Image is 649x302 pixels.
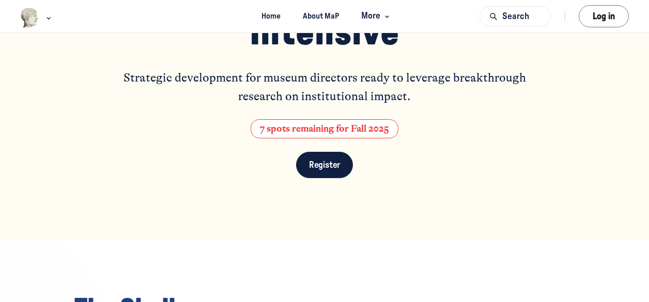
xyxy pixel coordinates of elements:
a: Register [296,152,353,179]
button: Museums as Progress logo [20,7,54,29]
button: Log in [579,5,629,27]
button: More [352,7,396,26]
img: Museums as Progress logo [20,8,39,28]
button: Search [480,6,551,26]
span: More [361,9,392,23]
span: Strategic development for museum directors ready to leverage breakthrough research on institution... [123,71,529,103]
span: 7 spots remaining for Fall 2025 [260,123,389,134]
span: Register [309,161,341,169]
a: Home [253,7,290,26]
a: About MaP [294,7,348,26]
